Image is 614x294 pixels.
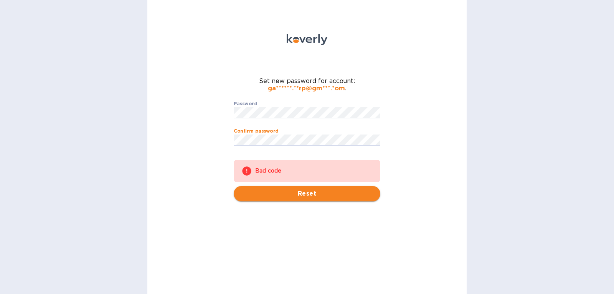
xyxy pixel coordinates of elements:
[234,101,257,106] label: Password
[234,77,380,92] span: Set new password for account: .
[240,189,374,198] span: Reset
[255,164,373,178] div: Bad code
[234,186,380,201] button: Reset
[234,129,279,134] label: Confirm password
[287,34,327,45] img: Koverly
